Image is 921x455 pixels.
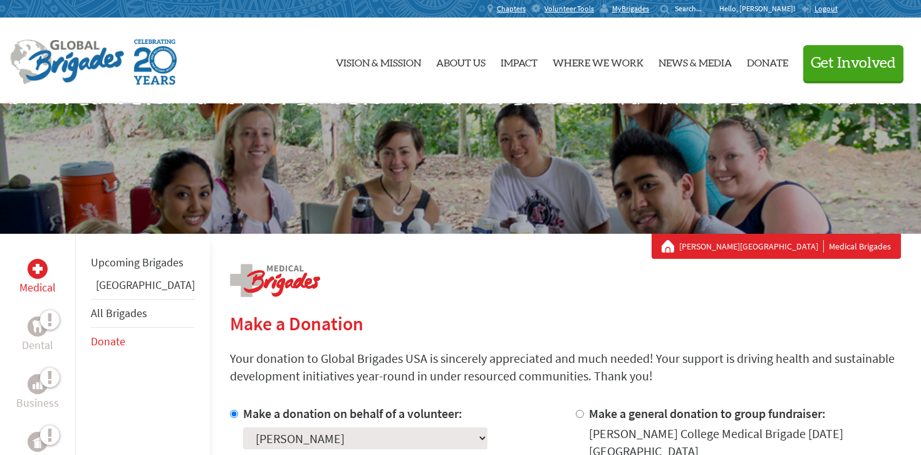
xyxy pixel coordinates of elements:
[675,4,710,13] input: Search...
[33,379,43,389] img: Business
[22,337,53,354] p: Dental
[336,28,421,93] a: Vision & Mission
[230,264,320,297] img: logo-medical.png
[801,4,838,14] a: Logout
[803,45,903,81] button: Get Involved
[28,259,48,279] div: Medical
[28,374,48,394] div: Business
[33,264,43,274] img: Medical
[230,312,901,335] h2: Make a Donation
[544,4,594,14] span: Volunteer Tools
[91,299,195,328] li: All Brigades
[28,316,48,337] div: Dental
[16,394,59,412] p: Business
[91,255,184,269] a: Upcoming Brigades
[10,39,124,85] img: Global Brigades Logo
[230,350,901,385] p: Your donation to Global Brigades USA is sincerely appreciated and much needed! Your support is dr...
[436,28,486,93] a: About Us
[662,240,891,253] div: Medical Brigades
[16,374,59,412] a: BusinessBusiness
[501,28,538,93] a: Impact
[134,39,177,85] img: Global Brigades Celebrating 20 Years
[33,436,43,448] img: Public Health
[719,4,801,14] p: Hello, [PERSON_NAME]!
[679,240,824,253] a: [PERSON_NAME][GEOGRAPHIC_DATA]
[553,28,643,93] a: Where We Work
[22,316,53,354] a: DentalDental
[91,306,147,320] a: All Brigades
[811,56,896,71] span: Get Involved
[91,328,195,355] li: Donate
[612,4,649,14] span: MyBrigades
[28,432,48,452] div: Public Health
[91,334,125,348] a: Donate
[747,28,788,93] a: Donate
[19,279,56,296] p: Medical
[243,405,462,421] label: Make a donation on behalf of a volunteer:
[91,276,195,299] li: Panama
[19,259,56,296] a: MedicalMedical
[497,4,526,14] span: Chapters
[589,405,826,421] label: Make a general donation to group fundraiser:
[96,278,195,292] a: [GEOGRAPHIC_DATA]
[33,320,43,332] img: Dental
[658,28,732,93] a: News & Media
[814,4,838,13] span: Logout
[91,249,195,276] li: Upcoming Brigades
